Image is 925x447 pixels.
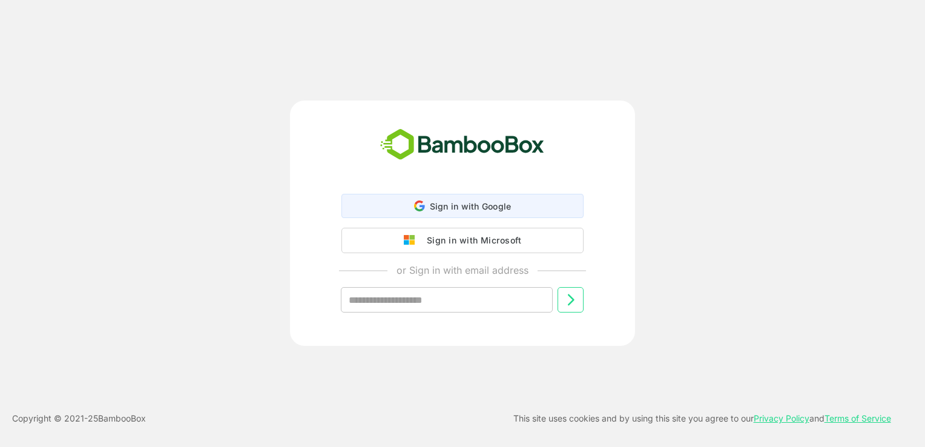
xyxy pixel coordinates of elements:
a: Privacy Policy [754,413,809,423]
div: Sign in with Microsoft [421,233,521,248]
p: This site uses cookies and by using this site you agree to our and [513,411,891,426]
div: Sign in with Google [341,194,584,218]
span: Sign in with Google [430,201,512,211]
img: bamboobox [374,125,551,165]
img: google [404,235,421,246]
button: Sign in with Microsoft [341,228,584,253]
p: or Sign in with email address [397,263,528,277]
a: Terms of Service [825,413,891,423]
p: Copyright © 2021- 25 BambooBox [12,411,146,426]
